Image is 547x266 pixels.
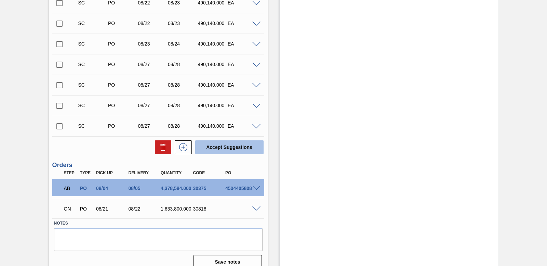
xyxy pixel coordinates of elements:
div: 08/23/2025 [166,21,199,26]
div: 08/27/2025 [136,62,169,67]
div: 08/27/2025 [136,123,169,129]
div: 08/22/2025 [136,21,169,26]
div: PO [224,170,259,175]
div: Delivery [127,170,162,175]
div: New suggestion [171,140,192,154]
div: EA [226,21,259,26]
div: Awaiting Pick Up [62,181,79,196]
div: Negotiating Order [62,201,79,216]
div: 490,140.000 [196,41,229,47]
label: Notes [54,218,263,228]
div: 08/28/2025 [166,82,199,88]
div: 30375 [191,186,227,191]
div: Suggestion Created [77,82,109,88]
div: 490,140.000 [196,21,229,26]
div: 08/22/2025 [127,206,162,212]
div: 490,140.000 [196,123,229,129]
div: Purchase order [106,82,139,88]
div: 490,140.000 [196,103,229,108]
div: 08/27/2025 [136,82,169,88]
div: Delete Suggestions [151,140,171,154]
div: Pick up [94,170,130,175]
div: 4504405808 [224,186,259,191]
div: Type [78,170,95,175]
div: 08/28/2025 [166,62,199,67]
div: EA [226,62,259,67]
div: EA [226,103,259,108]
p: AB [64,186,77,191]
div: 08/23/2025 [136,41,169,47]
div: Suggestion Created [77,103,109,108]
div: Accept Suggestions [192,140,264,155]
div: 08/28/2025 [166,103,199,108]
div: Suggestion Created [77,123,109,129]
div: Purchase order [106,41,139,47]
h3: Orders [52,162,264,169]
div: 08/05/2025 [127,186,162,191]
p: ON [64,206,77,212]
div: 08/21/2025 [94,206,130,212]
div: Suggestion Created [77,41,109,47]
div: 4,378,584.000 [159,186,195,191]
div: Suggestion Created [77,62,109,67]
div: 1,633,800.000 [159,206,195,212]
div: 08/28/2025 [166,123,199,129]
div: 490,140.000 [196,82,229,88]
div: EA [226,82,259,88]
div: EA [226,41,259,47]
div: Purchase order [106,103,139,108]
div: Quantity [159,170,195,175]
button: Accept Suggestions [195,140,264,154]
div: 08/24/2025 [166,41,199,47]
div: EA [226,123,259,129]
div: Purchase order [78,186,95,191]
div: Purchase order [106,62,139,67]
div: Code [191,170,227,175]
div: Purchase order [106,123,139,129]
div: Purchase order [106,21,139,26]
div: Step [62,170,79,175]
div: 08/04/2025 [94,186,130,191]
div: 08/27/2025 [136,103,169,108]
div: 490,140.000 [196,62,229,67]
div: 30818 [191,206,227,212]
div: Suggestion Created [77,21,109,26]
div: Purchase order [78,206,95,212]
